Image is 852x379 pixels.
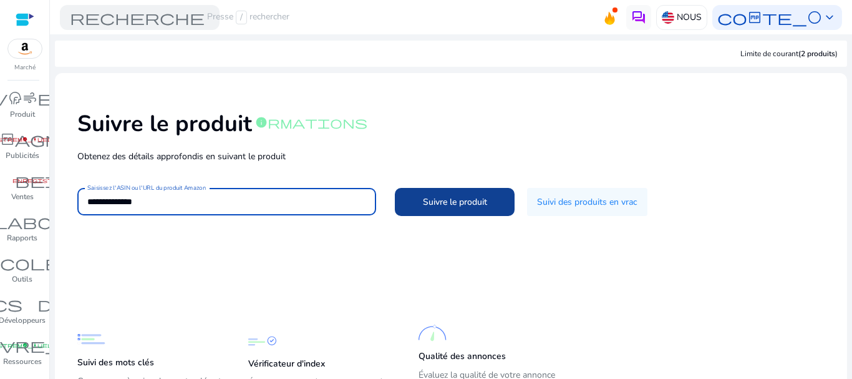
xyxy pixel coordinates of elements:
font: Suivi des produits en vrac [537,196,637,208]
font: Ventes [11,192,34,202]
img: Qualité des annonces [419,319,447,347]
button: Suivre le produit [395,188,515,216]
img: us.svg [662,11,674,24]
font: Outils [12,274,32,284]
font: / [240,11,243,23]
font: informations [255,115,367,130]
font: Obtenez des détails approfondis en suivant le produit [77,150,286,162]
font: recherche [70,9,205,26]
font: Suivi des mots clés [77,357,154,368]
font: Presse [207,11,233,22]
img: Suivi des mots clés [77,325,105,353]
font: enregistrement_manuel_fibre [12,177,127,184]
img: amazon.svg [8,39,42,58]
font: Limite de courant [740,49,798,59]
font: Ressources [3,357,42,367]
font: keyboard_arrow_down [822,9,837,26]
img: Vérificateur d'index [248,327,276,355]
font: Qualité des annonces [419,350,506,362]
font: Marché [14,63,36,72]
font: NOUS [677,11,702,23]
font: (2 produits [798,49,835,59]
font: Vérificateur d'index [248,358,325,370]
button: Suivi des produits en vrac [527,188,647,216]
font: ) [835,49,838,59]
font: rechercher [249,11,289,22]
font: Rapports [7,233,37,243]
font: Suivre le produit [77,109,252,139]
font: compte_circle [717,9,822,26]
font: Publicités [6,150,39,160]
font: Suivre le produit [423,196,487,208]
font: Produit [10,109,35,119]
font: Saisissez l'ASIN ou l'URL du produit Amazon [87,184,206,192]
